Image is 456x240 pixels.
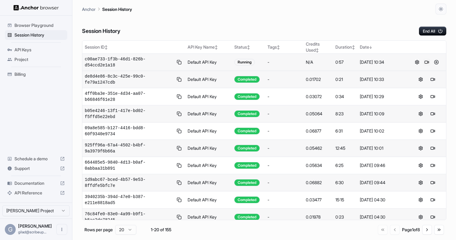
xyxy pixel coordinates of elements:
div: Billing [5,69,67,79]
div: Completed [234,214,260,220]
div: 0.01978 [306,214,331,220]
button: End All [419,27,446,36]
span: Documentation [14,180,58,186]
span: ↕ [316,48,319,53]
div: API Reference [5,188,67,198]
div: Completed [234,76,260,83]
div: Completed [234,145,260,152]
div: 15:15 [335,197,355,203]
p: Session History [102,6,132,12]
div: - [268,94,301,100]
div: 0.06877 [306,128,331,134]
div: Completed [234,93,260,100]
div: Running [234,59,255,66]
div: 0.05462 [306,145,331,151]
td: Default API Key [185,140,232,157]
span: 664485e5-9840-4d13-b0af-0abbaa31b891 [85,159,173,171]
div: Completed [234,162,260,169]
span: de8d4e86-8c3c-425e-99c0-fe79a1247cdb [85,73,173,85]
span: API Keys [14,47,65,53]
div: - [268,197,301,203]
div: 6:30 [335,180,355,186]
div: 0:57 [335,59,355,65]
div: Tags [268,44,301,50]
div: N/A [306,59,331,65]
div: Credits Used [306,41,331,53]
div: Page 1 of 8 [402,227,420,233]
td: Default API Key [185,209,232,226]
span: API Reference [14,190,58,196]
span: Billing [14,71,65,77]
span: ↕ [215,45,218,50]
span: Browser Playground [14,22,65,28]
div: 8:23 [335,111,355,117]
div: [DATE] 10:29 [360,94,405,100]
div: - [268,76,301,82]
div: Session ID [85,44,183,50]
div: - [268,145,301,151]
button: Open menu [56,224,67,235]
div: [DATE] 10:33 [360,76,405,82]
td: Default API Key [185,191,232,209]
div: Completed [234,197,260,203]
div: 0.03477 [306,197,331,203]
td: Default API Key [185,123,232,140]
span: 1d9abc67-bced-4b57-9e53-8ffdfe5bfc7e [85,177,173,189]
div: - [268,111,301,117]
div: Completed [234,179,260,186]
div: - [268,180,301,186]
div: Browser Playground [5,21,67,30]
div: 0.01702 [306,76,331,82]
span: Session History [14,32,65,38]
span: Project [14,56,65,62]
span: 4ff0ba3e-351e-4d34-aa07-b66846f61e28 [85,91,173,103]
div: G [5,224,16,235]
nav: breadcrumb [82,6,132,12]
div: - [268,214,301,220]
div: 0:21 [335,76,355,82]
span: Schedule a demo [14,156,58,162]
div: 6:31 [335,128,355,134]
span: 09a8e585-b127-4416-bdd8-60f9340e9734 [85,125,173,137]
span: ↕ [247,45,250,50]
div: Completed [234,110,260,117]
div: Support [5,164,67,173]
td: Default API Key [185,157,232,174]
div: 0.05064 [306,111,331,117]
div: Documentation [5,178,67,188]
span: ↓ [369,45,372,50]
div: - [268,59,301,65]
div: [DATE] 04:30 [360,197,405,203]
div: Duration [335,44,355,50]
div: 0.05634 [306,162,331,168]
div: Status [234,44,263,50]
h6: Session History [82,27,120,36]
td: Default API Key [185,54,232,71]
div: Schedule a demo [5,154,67,164]
span: Gilad Spitzer [18,223,52,229]
div: Project [5,55,67,64]
div: - [268,162,301,168]
img: Anchor Logo [14,5,59,11]
div: [DATE] 09:44 [360,180,405,186]
div: [DATE] 10:34 [360,59,405,65]
span: ↕ [352,45,355,50]
td: Default API Key [185,88,232,105]
div: 6:25 [335,162,355,168]
div: 0.06882 [306,180,331,186]
span: c00ae733-1f3b-46d1-826b-d54ccd2e1a18 [85,56,173,68]
td: Default API Key [185,174,232,191]
p: Rows per page [84,227,113,233]
div: [DATE] 10:02 [360,128,405,134]
td: Default API Key [185,71,232,88]
span: 925ff96a-67a4-4502-b4bf-9a3979f6b66a [85,142,173,154]
td: Default API Key [185,105,232,123]
div: 0:34 [335,94,355,100]
span: ↕ [105,45,108,50]
div: 0:23 [335,214,355,220]
p: Anchor [82,6,96,12]
div: - [268,128,301,134]
div: Date [360,44,405,50]
div: 0.03072 [306,94,331,100]
div: [DATE] 09:46 [360,162,405,168]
